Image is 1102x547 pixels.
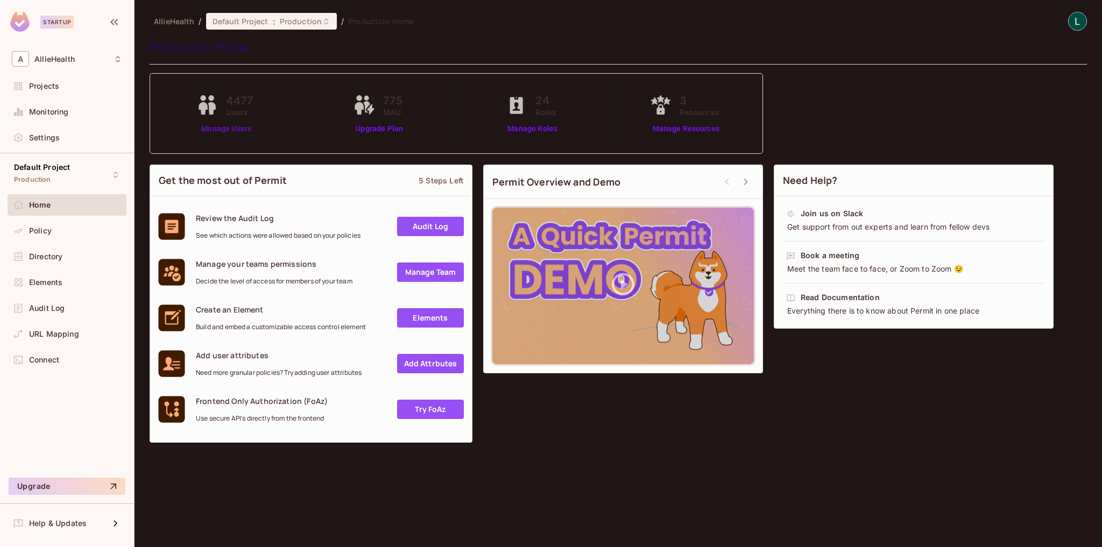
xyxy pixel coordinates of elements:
div: Startup [40,16,74,29]
span: Need more granular policies? Try adding user attributes [196,368,362,377]
img: SReyMgAAAABJRU5ErkJggg== [10,12,30,32]
span: Manage your teams permissions [196,259,352,269]
span: Default Project [213,16,269,26]
span: Monitoring [29,108,69,116]
div: Read Documentation [801,292,880,303]
li: / [341,16,344,26]
a: Manage Resources [647,123,725,134]
span: Get the most out of Permit [159,174,287,187]
span: 24 [535,93,556,109]
div: Book a meeting [801,250,859,261]
a: Manage Users [194,123,259,134]
span: the active workspace [154,16,194,26]
span: Default Project [14,163,70,172]
span: 3 [680,93,719,109]
span: Review the Audit Log [196,213,361,223]
span: Permit Overview and Demo [492,175,621,189]
span: Create an Element [196,304,366,315]
span: 4477 [226,93,253,109]
span: Add user attributes [196,350,362,360]
span: URL Mapping [29,330,79,338]
span: Home [29,201,51,209]
button: Upgrade [9,478,125,495]
span: Use secure API's directly from the frontend [196,414,328,423]
a: Manage Team [397,262,464,282]
div: Get support from out experts and learn from fellow devs [786,222,1041,232]
li: / [199,16,201,26]
span: Build and embed a customizable access control element [196,323,366,331]
a: Upgrade Plan [351,123,408,134]
div: Production Home [150,39,1082,55]
span: Users [226,106,253,118]
span: Projects [29,82,59,90]
span: Workspace: AllieHealth [34,55,75,63]
span: Help & Updates [29,519,87,528]
span: Production [14,175,51,184]
span: : [272,17,276,26]
span: Roles [535,106,556,118]
img: Luiz da Silva [1069,12,1086,30]
a: Audit Log [397,217,464,236]
a: Elements [397,308,464,328]
a: Try FoAz [397,400,464,419]
a: Add Attrbutes [397,354,464,373]
span: A [12,51,29,67]
a: Manage Roles [503,123,562,134]
span: Production Home [348,16,413,26]
span: Settings [29,133,60,142]
div: 5 Steps Left [419,175,463,186]
span: Audit Log [29,304,65,312]
span: Connect [29,356,59,364]
div: Everything there is to know about Permit in one place [786,306,1041,316]
span: Elements [29,278,62,287]
span: Directory [29,252,62,261]
span: 775 [383,93,402,109]
span: See which actions were allowed based on your policies [196,231,361,240]
span: Production [280,16,322,26]
div: Meet the team face to face, or Zoom to Zoom 😉 [786,264,1041,274]
span: Decide the level of access for members of your team [196,277,352,286]
span: Resources [680,106,719,118]
span: Frontend Only Authorization (FoAz) [196,396,328,406]
div: Join us on Slack [801,208,863,219]
span: Need Help? [783,174,838,187]
span: MAU [383,106,402,118]
span: Policy [29,226,52,235]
